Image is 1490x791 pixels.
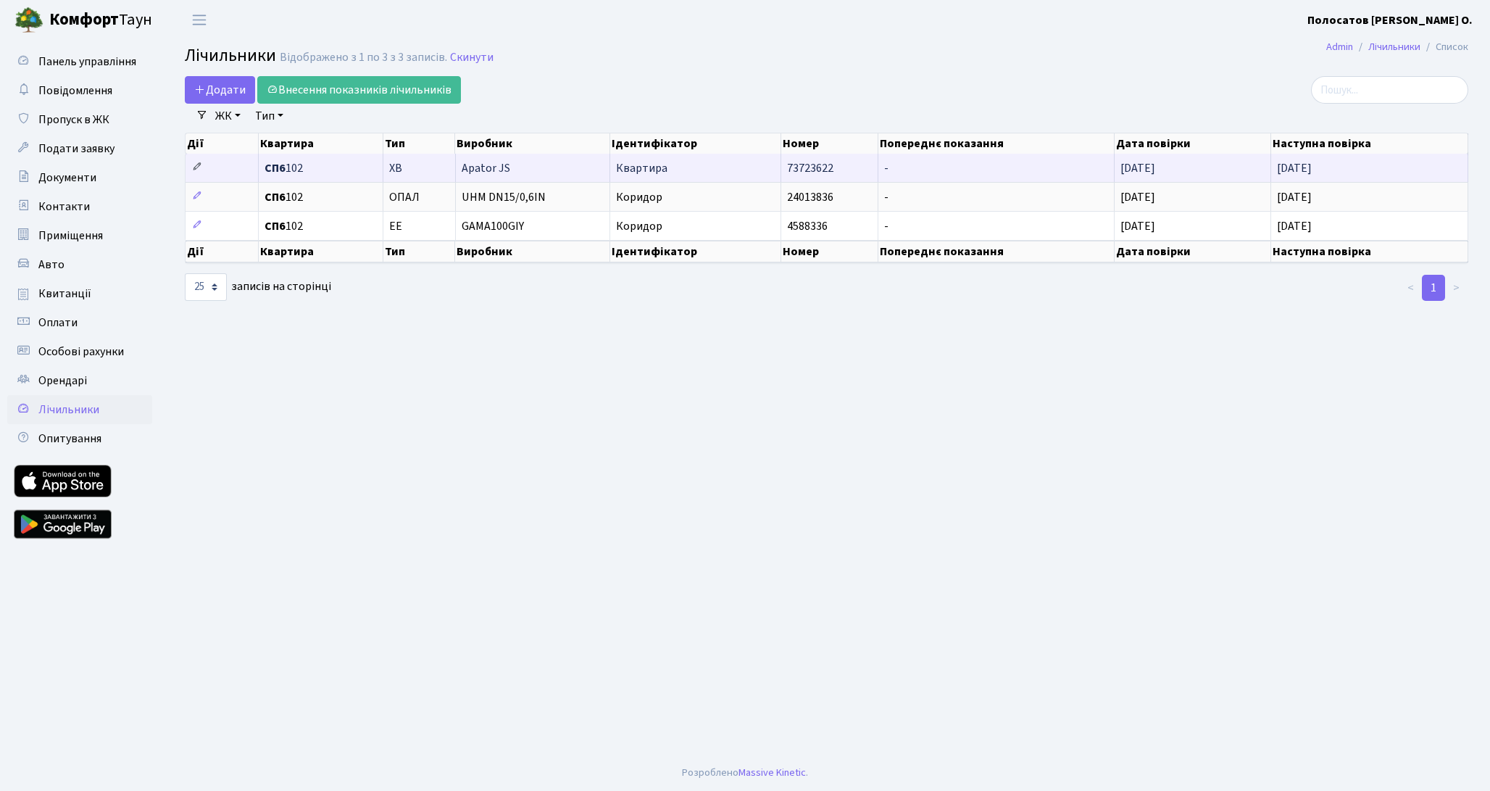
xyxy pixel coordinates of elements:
[38,373,87,389] span: Орендарі
[878,133,1115,154] th: Попереднє показання
[7,76,152,105] a: Повідомлення
[616,160,667,176] span: Квартира
[455,133,610,154] th: Виробник
[181,8,217,32] button: Переключити навігацію
[38,402,99,418] span: Лічильники
[7,424,152,453] a: Опитування
[186,241,259,262] th: Дії
[616,189,662,205] span: Коридор
[209,104,246,128] a: ЖК
[38,141,115,157] span: Подати заявку
[194,82,246,98] span: Додати
[1271,241,1468,262] th: Наступна повірка
[7,105,152,134] a: Пропуск в ЖК
[738,765,806,780] a: Massive Kinetic
[462,220,604,232] span: GAMA100GIY
[7,366,152,395] a: Орендарі
[1271,133,1468,154] th: Наступна повірка
[884,218,888,234] span: -
[781,133,878,154] th: Номер
[1326,39,1353,54] a: Admin
[1277,160,1312,176] span: [DATE]
[1304,32,1490,62] nav: breadcrumb
[1120,160,1155,176] span: [DATE]
[383,241,455,262] th: Тип
[787,160,833,176] span: 73723622
[38,431,101,447] span: Опитування
[462,162,604,174] span: Apator JS
[257,76,461,104] a: Внесення показників лічильників
[7,47,152,76] a: Панель управління
[1422,275,1445,301] a: 1
[7,395,152,424] a: Лічильники
[682,765,808,781] div: Розроблено .
[383,133,455,154] th: Тип
[7,134,152,163] a: Подати заявку
[1115,133,1271,154] th: Дата повірки
[455,241,610,262] th: Виробник
[1115,241,1271,262] th: Дата повірки
[7,279,152,308] a: Квитанції
[249,104,289,128] a: Тип
[49,8,152,33] span: Таун
[38,112,109,128] span: Пропуск в ЖК
[7,163,152,192] a: Документи
[781,241,878,262] th: Номер
[185,43,276,68] span: Лічильники
[1420,39,1468,55] li: Список
[7,337,152,366] a: Особові рахунки
[1277,189,1312,205] span: [DATE]
[14,6,43,35] img: logo.png
[38,228,103,244] span: Приміщення
[7,192,152,221] a: Контакти
[1120,218,1155,234] span: [DATE]
[38,257,64,273] span: Авто
[389,191,420,203] span: ОПАЛ
[7,250,152,279] a: Авто
[462,191,604,203] span: UHM DN15/0,6IN
[389,162,402,174] span: ХВ
[38,83,112,99] span: Повідомлення
[259,241,383,262] th: Квартира
[389,220,402,232] span: ЕЕ
[787,218,828,234] span: 4588336
[38,315,78,331] span: Оплати
[1307,12,1473,29] a: Полосатов [PERSON_NAME] О.
[610,241,781,262] th: Ідентифікатор
[450,51,494,65] a: Скинути
[38,286,91,302] span: Квитанції
[265,191,377,203] span: 102
[878,241,1115,262] th: Попереднє показання
[38,170,96,186] span: Документи
[185,273,227,301] select: записів на сторінці
[616,218,662,234] span: Коридор
[186,133,259,154] th: Дії
[787,189,833,205] span: 24013836
[265,189,286,205] b: СП6
[265,162,377,174] span: 102
[185,76,255,104] a: Додати
[1307,12,1473,28] b: Полосатов [PERSON_NAME] О.
[259,133,383,154] th: Квартира
[265,220,377,232] span: 102
[185,273,331,301] label: записів на сторінці
[1120,189,1155,205] span: [DATE]
[610,133,781,154] th: Ідентифікатор
[265,218,286,234] b: СП6
[49,8,119,31] b: Комфорт
[1368,39,1420,54] a: Лічильники
[1277,218,1312,234] span: [DATE]
[280,51,447,65] div: Відображено з 1 по 3 з 3 записів.
[1311,76,1468,104] input: Пошук...
[38,344,124,360] span: Особові рахунки
[265,160,286,176] b: СП6
[884,189,888,205] span: -
[38,54,136,70] span: Панель управління
[38,199,90,215] span: Контакти
[7,308,152,337] a: Оплати
[884,160,888,176] span: -
[7,221,152,250] a: Приміщення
